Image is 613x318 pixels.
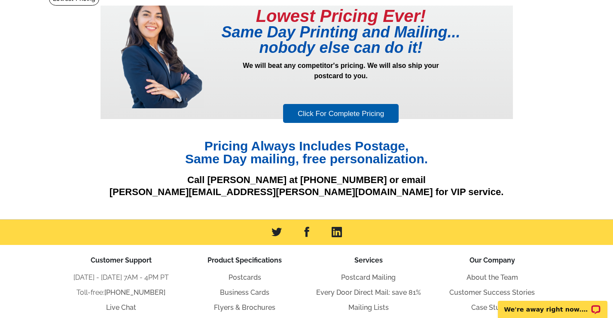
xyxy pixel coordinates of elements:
a: Case Studies [471,303,513,312]
li: Toll-free: [59,287,183,298]
a: Flyers & Brochures [214,303,275,312]
span: Product Specifications [207,256,282,264]
a: [PHONE_NUMBER] [104,288,165,297]
a: Live Chat [106,303,136,312]
span: Our Company [470,256,515,264]
p: We will beat any competitor's pricing. We will also ship your postcard to you. [204,61,479,103]
a: Postcard Mailing [341,273,396,281]
a: Customer Success Stories [449,288,535,297]
h1: Pricing Always Includes Postage, Same Day mailing, free personalization. [101,140,513,165]
h1: Same Day Printing and Mailing... nobody else can do it! [204,24,479,55]
a: Mailing Lists [348,303,389,312]
a: Click For Complete Pricing [283,104,399,123]
li: [DATE] - [DATE] 7AM - 4PM PT [59,272,183,283]
a: About the Team [467,273,518,281]
span: Services [354,256,383,264]
span: Customer Support [91,256,152,264]
a: Every Door Direct Mail: save 81% [316,288,421,297]
p: Call [PERSON_NAME] at [PHONE_NUMBER] or email [PERSON_NAME][EMAIL_ADDRESS][PERSON_NAME][DOMAIN_NA... [101,174,513,199]
iframe: LiveChat chat widget [492,291,613,318]
a: Postcards [229,273,261,281]
a: Business Cards [220,288,269,297]
h1: Lowest Pricing Ever! [204,7,479,24]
